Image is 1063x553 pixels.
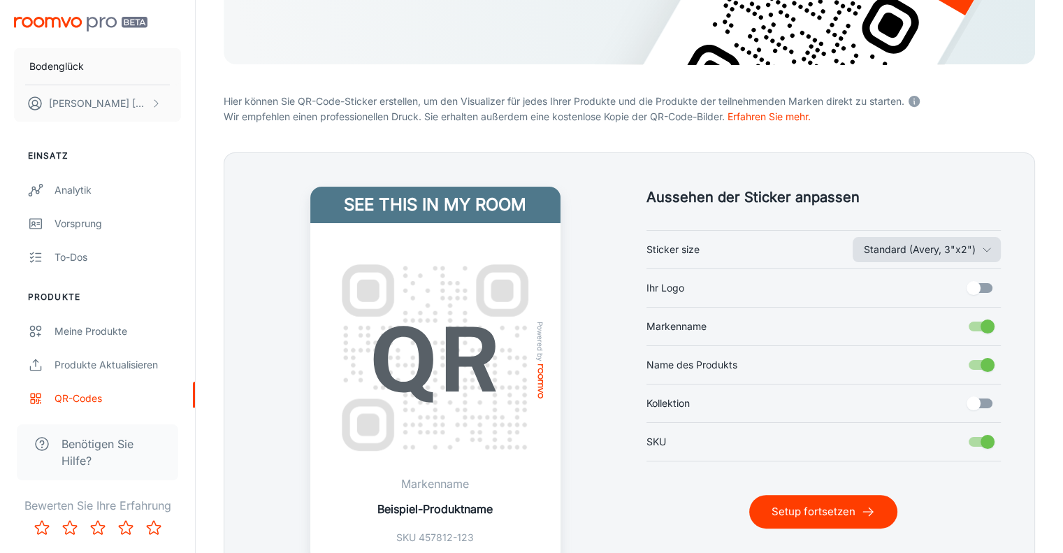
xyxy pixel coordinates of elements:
[84,514,112,542] button: Rate 3 star
[112,514,140,542] button: Rate 4 star
[55,391,181,406] div: QR-Codes
[224,109,1035,124] p: Wir empfehlen einen professionellen Druck. Sie erhalten außerdem eine kostenlose Kopie der QR-Cod...
[55,324,181,339] div: Meine Produkte
[646,319,707,334] span: Markenname
[646,187,1001,208] h5: Aussehen der Sticker anpassen
[14,85,181,122] button: [PERSON_NAME] [PERSON_NAME]
[29,59,84,74] p: Bodenglück
[14,17,147,31] img: Roomvo PRO Beta
[140,514,168,542] button: Rate 5 star
[853,237,1001,262] button: Sticker size
[55,216,181,231] div: Vorsprung
[327,250,544,466] img: QR Code Example
[55,250,181,265] div: To-dos
[55,182,181,198] div: Analytik
[11,497,184,514] p: Bewerten Sie Ihre Erfahrung
[14,48,181,85] button: Bodenglück
[377,501,493,517] p: Beispiel-Produktname
[28,514,56,542] button: Rate 1 star
[646,396,690,411] span: Kollektion
[728,110,811,122] a: Erfahren Sie mehr.
[62,436,161,469] span: Benötigen Sie Hilfe?
[377,475,493,492] p: Markenname
[55,357,181,373] div: Produkte aktualisieren
[646,434,666,450] span: SKU
[537,364,543,398] img: roomvo
[310,187,561,223] h4: See this in my room
[646,242,700,257] span: Sticker size
[377,530,493,545] p: SKU 457812-123
[224,91,1035,109] p: Hier können Sie QR-Code-Sticker erstellen, um den Visualizer für jedes Ihrer Produkte und die Pro...
[646,357,737,373] span: Name des Produkts
[533,322,547,361] span: Powered by
[56,514,84,542] button: Rate 2 star
[646,280,684,296] span: Ihr Logo
[49,96,147,111] p: [PERSON_NAME] [PERSON_NAME]
[749,495,897,529] button: Setup fortsetzen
